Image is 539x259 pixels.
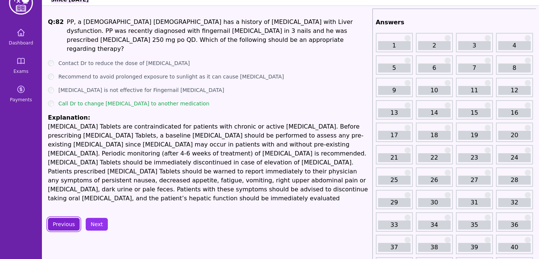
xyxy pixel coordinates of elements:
a: 26 [418,176,451,185]
a: 30 [418,198,451,207]
a: 40 [498,243,531,252]
span: Dashboard [9,40,33,46]
h1: Q: 82 [48,18,64,53]
a: 36 [498,221,531,229]
p: [MEDICAL_DATA] Tablets are contraindicated for patients with chronic or active [MEDICAL_DATA]. Be... [48,122,369,203]
label: Call Dr to change [MEDICAL_DATA] to another medication [58,100,209,107]
a: 16 [498,108,531,117]
button: Previous [48,218,80,231]
a: Dashboard [3,24,39,50]
a: 12 [498,86,531,95]
h2: Answers [376,18,533,27]
a: 39 [458,243,491,252]
a: Payments [3,80,39,107]
a: 31 [458,198,491,207]
a: 23 [458,153,491,162]
a: 3 [458,41,491,50]
a: 15 [458,108,491,117]
a: 4 [498,41,531,50]
span: Exams [13,68,28,74]
a: 22 [418,153,451,162]
a: 1 [378,41,411,50]
label: Recommend to avoid prolonged exposure to sunlight as it can cause [MEDICAL_DATA] [58,73,284,80]
a: 18 [418,131,451,140]
span: Payments [10,97,32,103]
a: 14 [418,108,451,117]
a: 10 [418,86,451,95]
a: 13 [378,108,411,117]
a: 21 [378,153,411,162]
a: 24 [498,153,531,162]
a: 19 [458,131,491,140]
a: 35 [458,221,491,229]
a: 20 [498,131,531,140]
a: Exams [3,52,39,79]
a: 25 [378,176,411,185]
a: 33 [378,221,411,229]
label: Contact Dr to reduce the dose of [MEDICAL_DATA] [58,59,190,67]
a: 34 [418,221,451,229]
p: PP, a [DEMOGRAPHIC_DATA] [DEMOGRAPHIC_DATA] has a history of [MEDICAL_DATA] with Liver dysfunctio... [67,18,369,53]
a: 2 [418,41,451,50]
a: 28 [498,176,531,185]
a: 37 [378,243,411,252]
a: 8 [498,64,531,73]
a: 32 [498,198,531,207]
a: 29 [378,198,411,207]
a: 9 [378,86,411,95]
a: 7 [458,64,491,73]
a: 17 [378,131,411,140]
span: Explanation: [48,114,90,121]
a: 27 [458,176,491,185]
label: [MEDICAL_DATA] is not effective for Fingernail [MEDICAL_DATA] [58,86,224,94]
button: Next [86,218,108,231]
a: 38 [418,243,451,252]
a: 11 [458,86,491,95]
a: 5 [378,64,411,73]
a: 6 [418,64,451,73]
